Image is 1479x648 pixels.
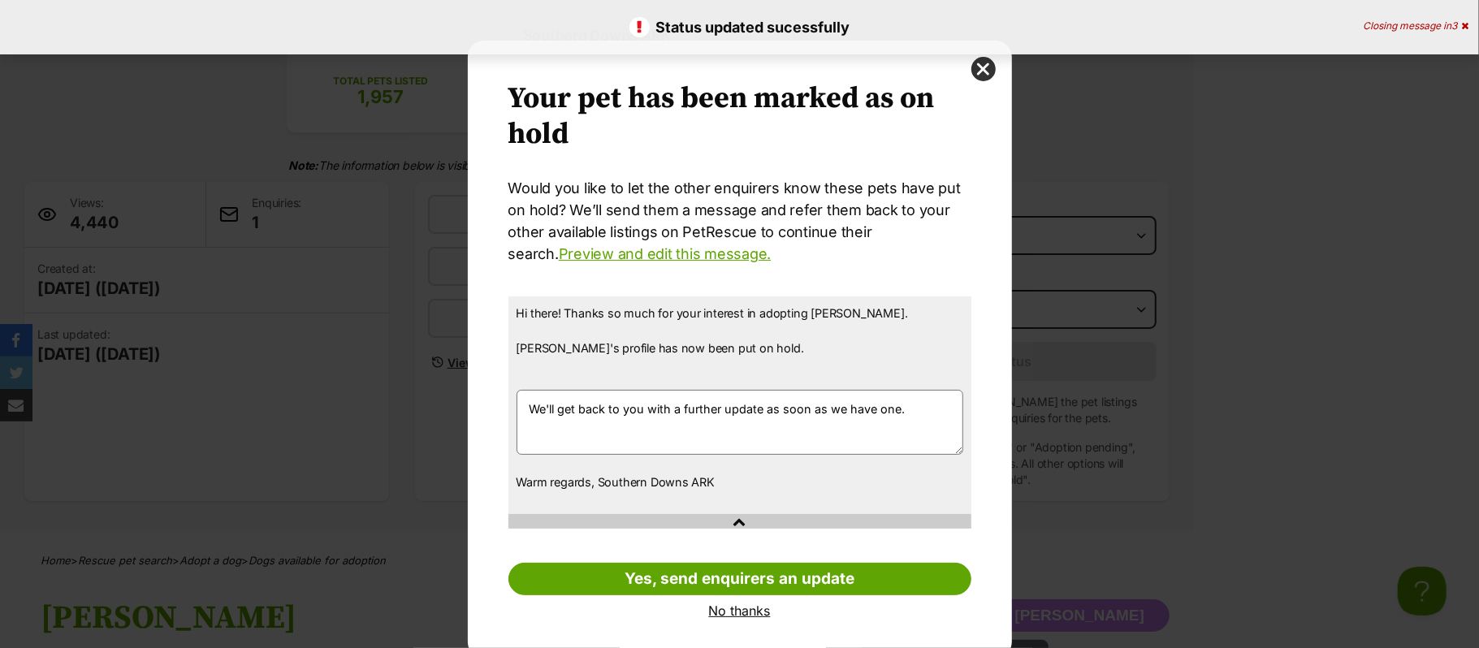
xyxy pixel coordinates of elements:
[517,390,963,455] textarea: We'll get back to you with a further update as soon as we have one.
[1363,20,1468,32] div: Closing message in
[508,563,971,595] a: Yes, send enquirers an update
[517,473,963,491] p: Warm regards, Southern Downs ARK
[508,81,971,153] h2: Your pet has been marked as on hold
[1451,19,1457,32] span: 3
[517,305,963,374] p: Hi there! Thanks so much for your interest in adopting [PERSON_NAME]. [PERSON_NAME]'s profile has...
[971,57,996,81] button: close
[16,16,1463,38] p: Status updated sucessfully
[559,245,771,262] a: Preview and edit this message.
[508,177,971,265] p: Would you like to let the other enquirers know these pets have put on hold? We’ll send them a mes...
[508,603,971,618] a: No thanks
